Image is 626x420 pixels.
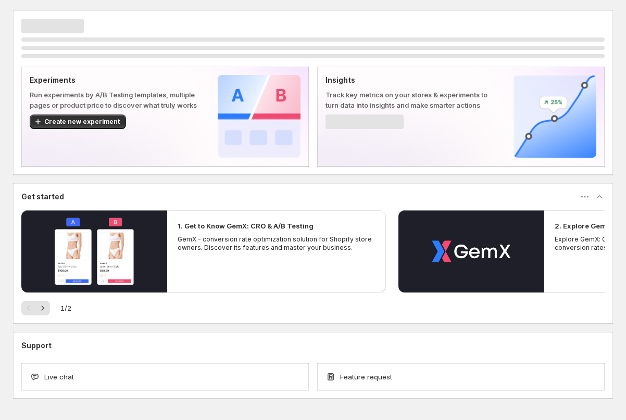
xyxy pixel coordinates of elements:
[218,75,301,158] img: Experiments
[30,75,201,85] p: Experiments
[340,372,392,382] span: Feature request
[178,221,314,231] h2: 1. Get to Know GemX: CRO & A/B Testing
[30,90,201,110] p: Run experiments by A/B Testing templates, multiple pages or product price to discover what truly ...
[514,75,596,158] img: Insights
[398,210,544,292] button: Play video
[325,75,497,85] p: Insights
[325,90,497,110] p: Track key metrics on your stores & experiments to turn data into insights and make smarter actions
[21,210,167,292] button: Play video
[44,118,120,126] span: Create new experiment
[21,301,50,315] nav: Pagination
[21,192,64,202] h3: Get started
[44,372,74,382] span: Live chat
[35,301,50,315] button: Next
[60,303,71,313] span: 1 / 2
[21,340,52,351] h3: Support
[30,114,126,129] button: Create new experiment
[178,235,375,252] p: GemX - conversion rate optimization solution for Shopify store owners. Discover its features and ...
